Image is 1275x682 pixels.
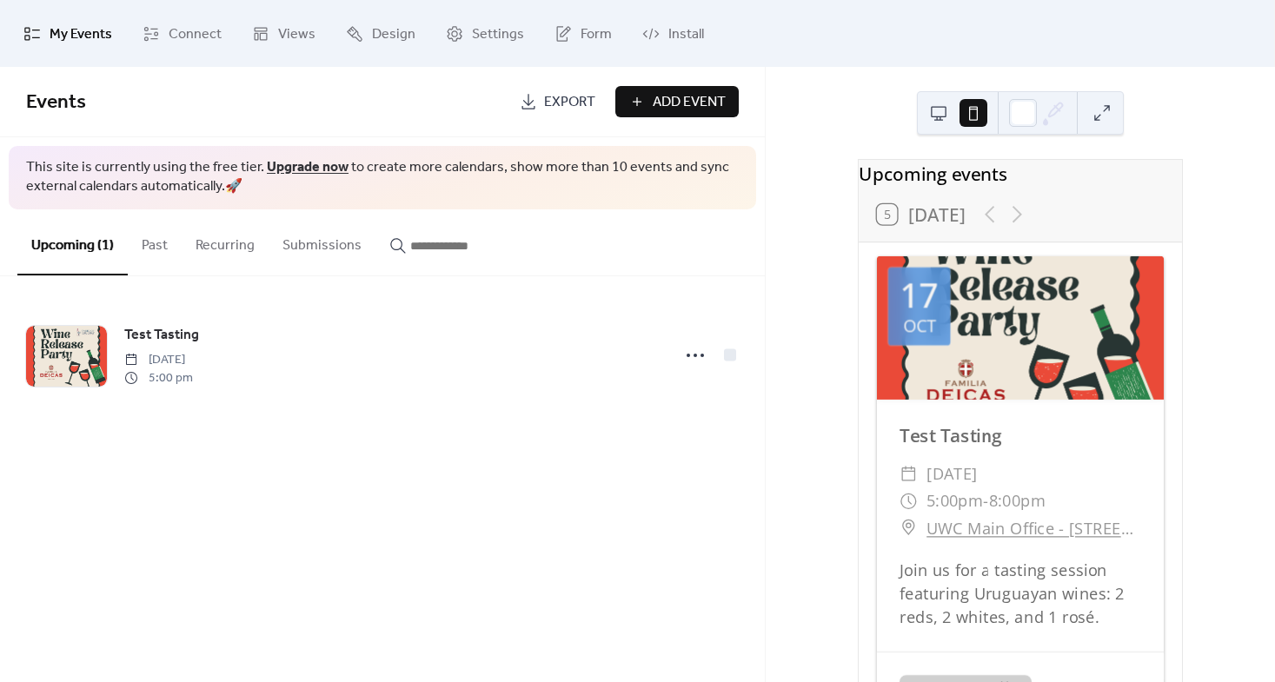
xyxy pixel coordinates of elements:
a: Settings [433,7,537,60]
a: Install [629,7,717,60]
div: Test Tasting [877,422,1164,449]
div: Upcoming events [859,160,1182,187]
span: - [983,487,989,514]
button: Add Event [615,86,739,117]
span: Events [26,83,86,122]
button: Upcoming (1) [17,209,128,275]
span: 8:00pm [989,487,1046,514]
div: ​ [900,460,918,487]
a: My Events [10,7,125,60]
span: This site is currently using the free tier. to create more calendars, show more than 10 events an... [26,158,739,197]
button: Past [128,209,182,274]
span: Install [668,21,704,48]
button: Submissions [269,209,375,274]
span: 5:00pm [926,487,983,514]
div: Join us for a tasting session featuring Uruguayan wines: 2 reds, 2 whites, and 1 rosé. [877,558,1164,629]
span: Views [278,21,315,48]
span: Add Event [653,92,726,113]
div: 17 [900,279,939,313]
a: UWC Main Office - [STREET_ADDRESS] [926,514,1141,541]
span: [DATE] [124,351,193,369]
span: Design [372,21,415,48]
span: Settings [472,21,524,48]
a: Views [239,7,329,60]
a: Form [541,7,625,60]
div: ​ [900,514,918,541]
span: Test Tasting [124,325,199,346]
div: ​ [900,487,918,514]
span: Form [581,21,612,48]
a: Test Tasting [124,324,199,347]
span: My Events [50,21,112,48]
span: Export [544,92,595,113]
a: Design [333,7,428,60]
button: Recurring [182,209,269,274]
a: Export [507,86,608,117]
span: [DATE] [926,460,978,487]
span: 5:00 pm [124,369,193,387]
a: Upgrade now [267,154,349,181]
a: Connect [129,7,235,60]
div: Oct [903,317,936,334]
span: Connect [169,21,222,48]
